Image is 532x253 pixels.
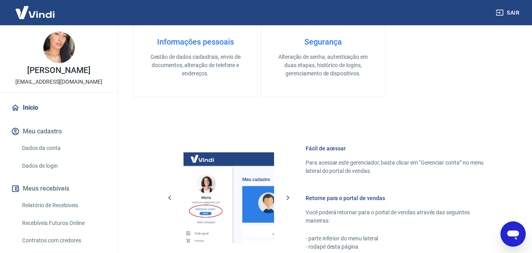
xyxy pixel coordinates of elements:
a: Dados de login [19,158,108,174]
p: - parte inferior do menu lateral [306,234,494,243]
button: Sair [494,6,523,20]
img: Imagem da dashboard mostrando o botão de gerenciar conta na sidebar no lado esquerdo [184,152,274,243]
p: Para acessar este gerenciador, basta clicar em “Gerenciar conta” no menu lateral do portal de ven... [306,159,494,175]
p: [EMAIL_ADDRESS][DOMAIN_NAME] [15,78,102,86]
iframe: Botão para abrir a janela de mensagens [500,221,526,247]
a: Início [9,99,108,116]
p: Você poderá retornar para o portal de vendas através das seguintes maneiras: [306,208,494,225]
button: Meus recebíveis [9,180,108,197]
h4: Segurança [274,37,372,47]
a: Dados da conta [19,140,108,156]
p: - rodapé desta página [306,243,494,251]
p: Gestão de dados cadastrais, envio de documentos, alteração de telefone e endereços. [146,53,245,78]
button: Meu cadastro [9,123,108,140]
a: Contratos com credores [19,232,108,249]
p: [PERSON_NAME] [27,66,90,75]
h4: Informações pessoais [146,37,245,47]
img: 359093d4-0516-47b8-bdde-38bc42cacfb2.jpeg [43,32,75,63]
h6: Fácil de acessar [306,144,494,152]
img: Vindi [9,0,61,24]
a: Relatório de Recebíveis [19,197,108,214]
p: Alteração de senha, autenticação em duas etapas, histórico de logins, gerenciamento de dispositivos. [274,53,372,78]
h6: Retorne para o portal de vendas [306,194,494,202]
a: Recebíveis Futuros Online [19,215,108,231]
